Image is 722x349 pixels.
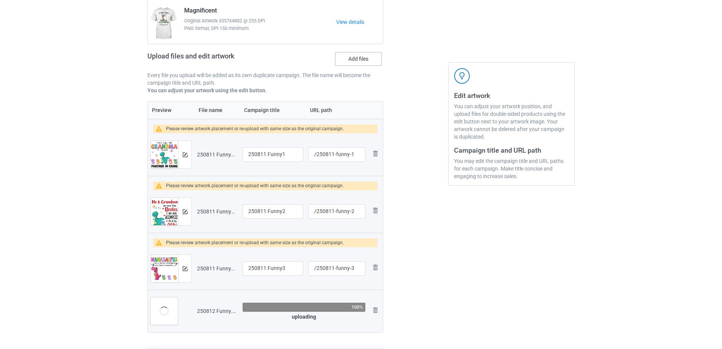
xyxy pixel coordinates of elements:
img: warning [156,126,166,132]
img: svg+xml;base64,PD94bWwgdmVyc2lvbj0iMS4wIiBlbmNvZGluZz0iVVRGLTgiPz4KPHN2ZyB3aWR0aD0iNDJweCIgaGVpZ2... [454,68,470,84]
img: original.png [151,255,178,290]
th: File name [194,101,240,119]
img: svg+xml;base64,PD94bWwgdmVyc2lvbj0iMS4wIiBlbmNvZGluZz0iVVRGLTgiPz4KPHN2ZyB3aWR0aD0iMjhweCIgaGVpZ2... [371,263,380,272]
div: 250811 Funny3.png [197,265,237,272]
h3: Edit artwork [454,91,569,100]
div: 250812 Funny.png [197,307,237,315]
p: Every file you upload will be added as its own duplicate campaign. The file name will become the ... [147,71,383,87]
img: original.png [151,198,178,233]
img: svg+xml;base64,PD94bWwgdmVyc2lvbj0iMS4wIiBlbmNvZGluZz0iVVRGLTgiPz4KPHN2ZyB3aWR0aD0iMTRweCIgaGVpZ2... [183,266,188,271]
div: Please review artwork placement or re-upload with same size as the original campaign. [166,125,344,133]
div: 250811 Funny1.png [197,151,237,158]
div: You can adjust your artwork position, and upload files for double-sided products using the edit b... [454,103,569,141]
h3: Campaign title and URL path [454,146,569,155]
span: Magnificent [184,7,217,17]
img: svg+xml;base64,PD94bWwgdmVyc2lvbj0iMS4wIiBlbmNvZGluZz0iVVRGLTgiPz4KPHN2ZyB3aWR0aD0iMjhweCIgaGVpZ2... [371,206,380,215]
th: URL path [306,101,368,119]
div: 100% [351,305,363,310]
div: Please review artwork placement or re-upload with same size as the original campaign. [166,238,344,247]
img: original.png [151,141,178,176]
div: uploading [243,313,365,321]
img: svg+xml;base64,PD94bWwgdmVyc2lvbj0iMS4wIiBlbmNvZGluZz0iVVRGLTgiPz4KPHN2ZyB3aWR0aD0iMTRweCIgaGVpZ2... [183,209,188,214]
img: svg+xml;base64,PD94bWwgdmVyc2lvbj0iMS4wIiBlbmNvZGluZz0iVVRGLTgiPz4KPHN2ZyB3aWR0aD0iMjhweCIgaGVpZ2... [371,149,380,158]
div: You may edit the campaign title and URL paths for each campaign. Make title concise and engaging ... [454,157,569,180]
div: Please review artwork placement or re-upload with same size as the original campaign. [166,182,344,190]
th: Preview [148,101,194,119]
h2: Upload files and edit artwork [147,52,289,66]
img: svg+xml;base64,PD94bWwgdmVyc2lvbj0iMS4wIiBlbmNvZGluZz0iVVRGLTgiPz4KPHN2ZyB3aWR0aD0iMjhweCIgaGVpZ2... [371,306,380,315]
span: PNG format, DPI 150 minimum [184,25,336,32]
span: Original Artwork 3557x4882 @ 255 DPI [184,17,336,25]
th: Campaign title [240,101,306,119]
div: 250811 Funny2.png [197,208,237,215]
img: warning [156,183,166,189]
a: View details [336,18,383,26]
label: Add files [335,52,382,66]
b: You can adjust your artwork using the edit button. [147,87,267,93]
img: svg+xml;base64,PD94bWwgdmVyc2lvbj0iMS4wIiBlbmNvZGluZz0iVVRGLTgiPz4KPHN2ZyB3aWR0aD0iMTRweCIgaGVpZ2... [183,152,188,157]
img: warning [156,240,166,246]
